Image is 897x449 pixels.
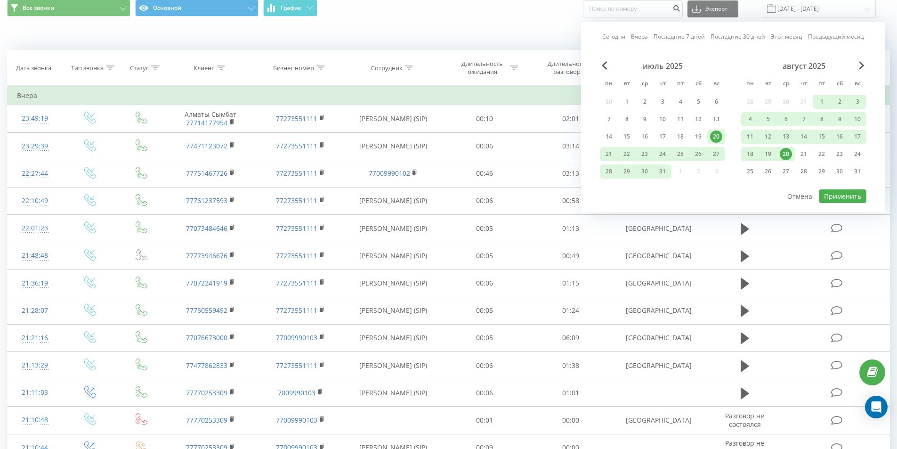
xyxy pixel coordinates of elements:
[636,147,654,161] div: ср 23 июля 2025 г.
[656,131,669,143] div: 17
[851,165,864,178] div: 31
[671,95,689,109] div: пт 4 июля 2025 г.
[603,131,615,143] div: 14
[780,148,792,160] div: 20
[833,113,846,125] div: 9
[744,113,756,125] div: 4
[17,302,53,320] div: 21:28:07
[442,187,528,214] td: 00:06
[813,164,831,179] div: пт 29 авг. 2025 г.
[618,130,636,144] div: вт 15 июля 2025 г.
[17,384,53,402] div: 21:11:03
[442,379,528,407] td: 00:06
[17,219,53,237] div: 22:01:23
[833,96,846,108] div: 2
[710,96,722,108] div: 6
[849,164,866,179] div: вс 31 авг. 2025 г.
[614,242,703,269] td: [GEOGRAPHIC_DATA]
[603,113,615,125] div: 7
[674,148,687,160] div: 25
[369,169,410,178] a: 77009990102
[602,61,607,70] span: Previous Month
[17,356,53,375] div: 21:13:29
[186,361,227,370] a: 77477862833
[528,379,614,407] td: 01:01
[674,113,687,125] div: 11
[831,130,849,144] div: сб 16 авг. 2025 г.
[779,77,793,91] abbr: среда
[528,105,614,132] td: 02:01
[709,77,723,91] abbr: воскресенье
[442,215,528,242] td: 00:05
[816,96,828,108] div: 1
[8,86,890,105] td: Вчера
[771,32,802,41] a: Этот месяц
[345,379,442,407] td: [PERSON_NAME] (SIP)
[186,278,227,287] a: 77072241919
[528,160,614,187] td: 03:13
[849,147,866,161] div: вс 24 авг. 2025 г.
[656,148,669,160] div: 24
[345,324,442,351] td: [PERSON_NAME] (SIP)
[671,130,689,144] div: пт 18 июля 2025 г.
[17,246,53,265] div: 21:48:48
[741,147,759,161] div: пн 18 авг. 2025 г.
[655,77,670,91] abbr: четверг
[689,112,707,126] div: сб 12 июля 2025 г.
[602,32,625,41] a: Сегодня
[638,96,651,108] div: 2
[276,333,317,342] a: 77009990103
[831,164,849,179] div: сб 30 авг. 2025 г.
[832,77,847,91] abbr: суббота
[744,165,756,178] div: 25
[614,352,703,379] td: [GEOGRAPHIC_DATA]
[707,112,725,126] div: вс 13 июля 2025 г.
[621,96,633,108] div: 1
[602,77,616,91] abbr: понедельник
[281,5,301,11] span: График
[614,297,703,324] td: [GEOGRAPHIC_DATA]
[528,215,614,242] td: 01:13
[851,96,864,108] div: 3
[797,77,811,91] abbr: четверг
[273,64,314,72] div: Бизнес номер
[687,0,738,17] button: Экспорт
[186,333,227,342] a: 77076673000
[795,147,813,161] div: чт 21 авг. 2025 г.
[850,77,865,91] abbr: воскресенье
[276,361,317,370] a: 77273551111
[276,224,317,233] a: 77273551111
[851,131,864,143] div: 17
[278,388,315,397] a: 7009990103
[782,189,817,203] button: Отмена
[600,130,618,144] div: пн 14 июля 2025 г.
[865,396,888,418] div: Open Intercom Messenger
[638,77,652,91] abbr: среда
[276,278,317,287] a: 77273551111
[442,324,528,351] td: 00:05
[851,148,864,160] div: 24
[795,164,813,179] div: чт 28 авг. 2025 г.
[777,112,795,126] div: ср 6 авг. 2025 г.
[186,169,227,178] a: 77751467726
[17,164,53,183] div: 22:27:44
[656,96,669,108] div: 3
[710,131,722,143] div: 20
[816,165,828,178] div: 29
[345,297,442,324] td: [PERSON_NAME] (SIP)
[621,148,633,160] div: 22
[692,131,704,143] div: 19
[621,131,633,143] div: 15
[442,242,528,269] td: 00:05
[759,130,777,144] div: вт 12 авг. 2025 г.
[276,114,317,123] a: 77273551111
[543,60,594,76] div: Длительность разговора
[345,132,442,160] td: [PERSON_NAME] (SIP)
[618,147,636,161] div: вт 22 июля 2025 г.
[528,132,614,160] td: 03:14
[130,64,149,72] div: Статус
[614,324,703,351] td: [GEOGRAPHIC_DATA]
[795,130,813,144] div: чт 14 авг. 2025 г.
[674,96,687,108] div: 4
[17,411,53,429] div: 21:10:48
